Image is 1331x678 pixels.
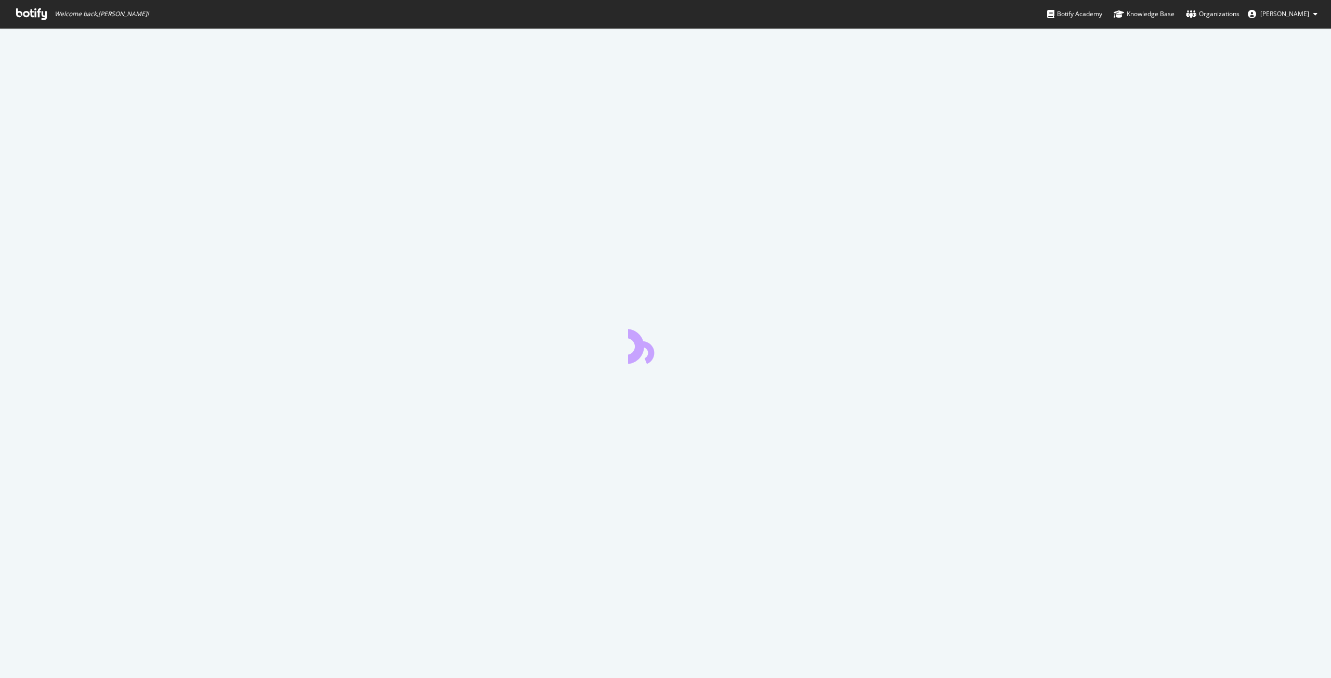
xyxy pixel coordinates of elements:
[1239,6,1326,22] button: [PERSON_NAME]
[1260,9,1309,18] span: Sergiy Ryvkin
[1186,9,1239,19] div: Organizations
[628,326,703,364] div: animation
[55,10,149,18] span: Welcome back, [PERSON_NAME] !
[1114,9,1175,19] div: Knowledge Base
[1047,9,1102,19] div: Botify Academy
